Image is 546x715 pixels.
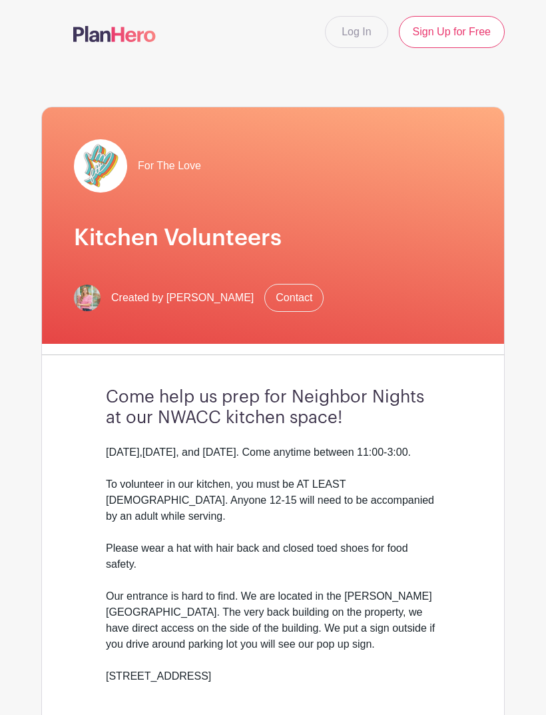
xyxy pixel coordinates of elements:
a: Sign Up for Free [399,16,505,48]
div: Please wear a hat with hair back and closed toed shoes for food safety. [106,540,440,588]
img: logo-507f7623f17ff9eddc593b1ce0a138ce2505c220e1c5a4e2b4648c50719b7d32.svg [73,26,156,42]
div: To volunteer in our kitchen, you must be AT LEAST [DEMOGRAPHIC_DATA]. Anyone 12-15 will need to b... [106,476,440,540]
span: Created by [PERSON_NAME] [111,290,254,306]
span: For The Love [138,158,201,174]
a: Contact [264,284,324,312]
h1: Kitchen Volunteers [74,225,472,252]
div: Our entrance is hard to find. We are located in the [PERSON_NAME][GEOGRAPHIC_DATA]. The very back... [106,588,440,668]
a: Log In [325,16,388,48]
div: [DATE],[DATE], and [DATE]. Come anytime between 11:00-3:00. [106,444,440,476]
img: 2x2%20headshot.png [74,285,101,311]
h3: Come help us prep for Neighbor Nights at our NWACC kitchen space! [106,387,440,428]
div: [STREET_ADDRESS] [106,668,440,700]
img: pageload-spinner.gif [74,139,127,193]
